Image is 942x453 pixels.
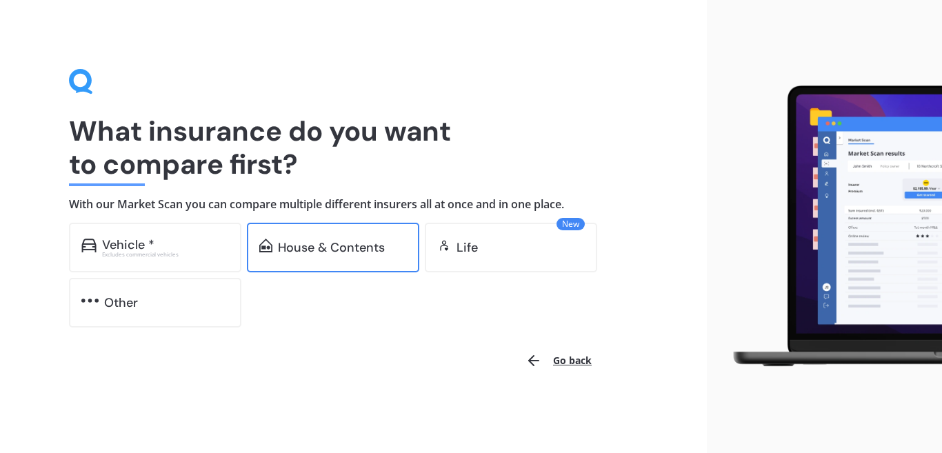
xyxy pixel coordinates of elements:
[437,239,451,252] img: life.f720d6a2d7cdcd3ad642.svg
[278,241,385,254] div: House & Contents
[557,218,585,230] span: New
[102,238,154,252] div: Vehicle *
[81,294,99,308] img: other.81dba5aafe580aa69f38.svg
[69,197,638,212] h4: With our Market Scan you can compare multiple different insurers all at once and in one place.
[517,344,600,377] button: Go back
[457,241,478,254] div: Life
[104,296,138,310] div: Other
[69,114,638,181] h1: What insurance do you want to compare first?
[259,239,272,252] img: home-and-contents.b802091223b8502ef2dd.svg
[81,239,97,252] img: car.f15378c7a67c060ca3f3.svg
[102,252,229,257] div: Excludes commercial vehicles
